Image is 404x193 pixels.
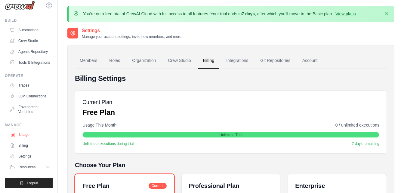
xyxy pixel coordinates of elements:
strong: 7 days [242,11,255,16]
span: 7 days remaining [352,141,379,146]
span: 0 / unlimited executions [335,122,379,128]
button: Logout [5,178,53,188]
div: Build [5,18,53,23]
span: Usage This Month [82,122,116,128]
h5: Choose Your Plan [75,161,387,169]
span: Current [149,183,167,189]
button: Resources [7,162,53,172]
span: Unlimited Trial [219,133,242,137]
h6: Professional Plan [189,182,239,190]
p: You're on a free trial of CrewAI Cloud with full access to all features. Your trial ends in , aft... [83,11,357,17]
h6: Enterprise [295,182,379,190]
h2: Settings [82,27,182,34]
a: Organization [127,53,161,69]
a: Account [298,53,322,69]
span: Unlimited executions during trial [82,141,134,146]
a: Git Repositories [255,53,295,69]
img: Logo [5,1,35,10]
a: Crew Studio [7,36,53,46]
a: Settings [7,152,53,161]
span: Logout [27,181,38,185]
h4: Billing Settings [75,74,387,83]
a: LLM Connections [7,91,53,101]
div: Operate [5,73,53,78]
a: Billing [198,53,219,69]
span: Resources [18,165,35,170]
a: View plans [335,11,356,16]
p: Free Plan [82,108,115,117]
a: Tools & Integrations [7,58,53,67]
a: Crew Studio [163,53,196,69]
a: Usage [8,130,53,139]
a: Members [75,53,102,69]
a: Traces [7,81,53,90]
a: Billing [7,141,53,150]
h5: Current Plan [82,98,115,106]
a: Agents Repository [7,47,53,57]
a: Automations [7,25,53,35]
div: Manage [5,123,53,127]
h6: Free Plan [82,182,109,190]
a: Roles [104,53,125,69]
a: Environment Variables [7,102,53,117]
a: Integrations [221,53,253,69]
p: Manage your account settings, invite new members, and more. [82,34,182,39]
